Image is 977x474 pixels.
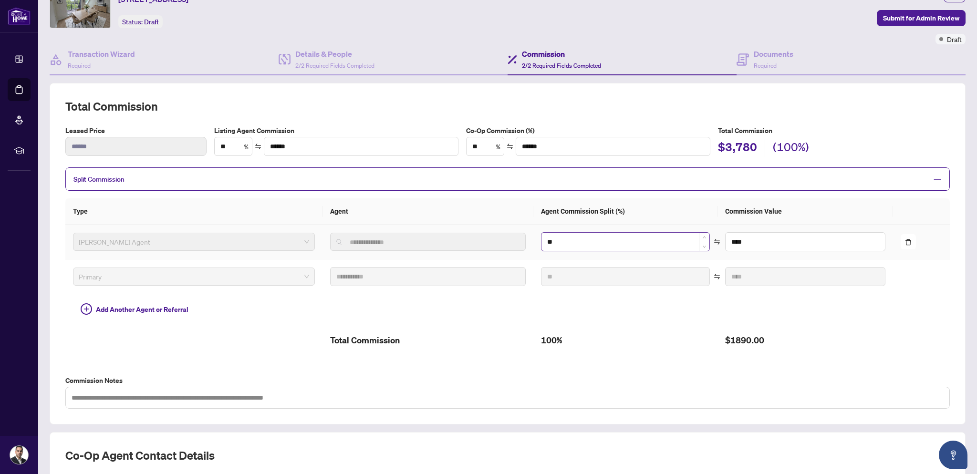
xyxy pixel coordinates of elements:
[717,198,893,225] th: Commission Value
[714,273,720,280] span: swap
[65,198,322,225] th: Type
[877,10,966,26] button: Submit for Admin Review
[295,48,374,60] h4: Details & People
[522,48,601,60] h4: Commission
[330,333,526,348] h2: Total Commission
[79,235,309,249] span: RAHR Agent
[699,233,709,242] span: Increase Value
[718,125,950,136] h5: Total Commission
[81,303,92,315] span: plus-circle
[883,10,959,26] span: Submit for Admin Review
[144,18,159,26] span: Draft
[725,333,885,348] h2: $1890.00
[65,448,950,463] h2: Co-op Agent Contact Details
[118,15,163,28] div: Status:
[699,242,709,251] span: Decrease Value
[754,62,777,69] span: Required
[947,34,962,44] span: Draft
[703,245,706,248] span: down
[507,143,513,150] span: swap
[773,139,809,157] h2: (100%)
[68,62,91,69] span: Required
[466,125,710,136] label: Co-Op Commission (%)
[73,175,125,184] span: Split Commission
[939,441,967,469] button: Open asap
[65,99,950,114] h2: Total Commission
[96,304,188,315] span: Add Another Agent or Referral
[322,198,533,225] th: Agent
[65,375,950,386] label: Commission Notes
[533,198,717,225] th: Agent Commission Split (%)
[255,143,261,150] span: swap
[754,48,793,60] h4: Documents
[703,236,706,239] span: up
[295,62,374,69] span: 2/2 Required Fields Completed
[933,175,942,184] span: minus
[8,7,31,25] img: logo
[905,239,912,246] span: delete
[79,269,309,284] span: Primary
[73,302,196,317] button: Add Another Agent or Referral
[714,238,720,245] span: swap
[541,333,710,348] h2: 100%
[214,125,458,136] label: Listing Agent Commission
[68,48,135,60] h4: Transaction Wizard
[336,239,342,245] img: search_icon
[10,446,28,464] img: Profile Icon
[65,167,950,191] div: Split Commission
[522,62,601,69] span: 2/2 Required Fields Completed
[718,139,757,157] h2: $3,780
[65,125,207,136] label: Leased Price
